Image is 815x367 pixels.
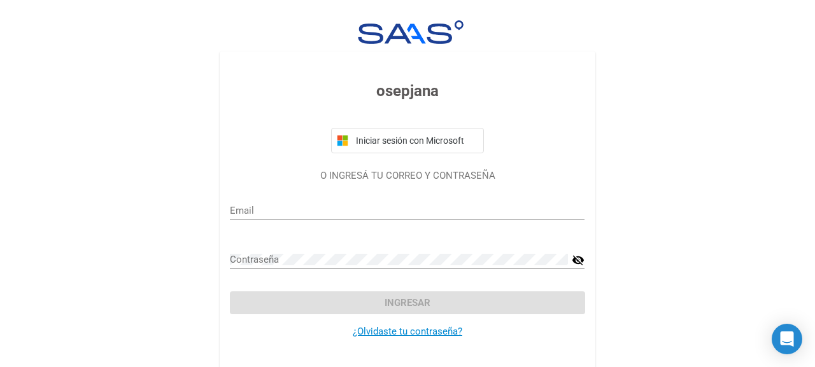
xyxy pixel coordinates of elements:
[572,253,585,268] mat-icon: visibility_off
[772,324,802,354] div: Open Intercom Messenger
[353,135,478,146] span: Iniciar sesión con Microsoft
[331,128,484,153] button: Iniciar sesión con Microsoft
[230,291,585,314] button: Ingresar
[353,326,462,337] a: ¿Olvidaste tu contraseña?
[230,169,585,183] p: O INGRESÁ TU CORREO Y CONTRASEÑA
[385,297,430,308] span: Ingresar
[230,80,585,102] h3: osepjana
